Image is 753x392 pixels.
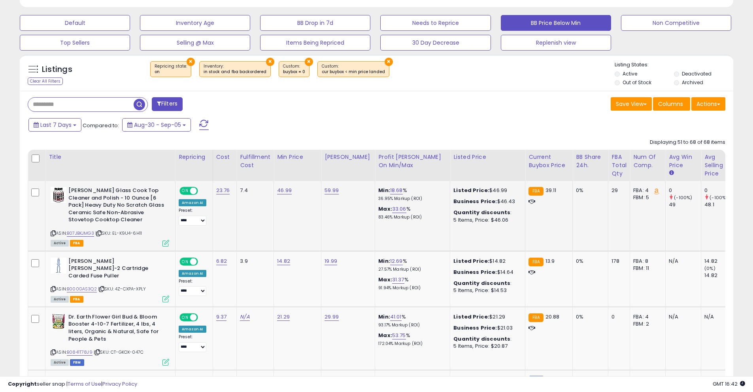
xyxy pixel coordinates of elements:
h5: Listings [42,64,72,75]
p: 91.94% Markup (ROI) [378,285,444,291]
button: × [385,58,393,66]
a: 21.29 [277,313,290,321]
b: Quantity discounts [453,335,510,343]
div: 178 [611,258,624,265]
b: Listed Price: [453,187,489,194]
div: BB Share 24h. [576,153,605,170]
div: [PERSON_NAME] [325,153,372,161]
span: 39.11 [545,187,557,194]
div: 0 [704,187,736,194]
a: 53.75 [392,332,406,339]
button: × [305,58,313,66]
div: Amazon AI [179,270,206,277]
small: FBA [528,187,543,196]
div: FBA: 4 [633,313,659,320]
button: BB Price Below Min [501,15,611,31]
button: Filters [152,97,183,111]
span: OFF [197,258,209,265]
div: ASIN: [51,313,169,365]
b: Business Price: [453,268,497,276]
div: 5 Items, Price: $20.87 [453,343,519,350]
b: Listed Price: [453,257,489,265]
div: Repricing [179,153,209,161]
div: : [453,209,519,216]
b: Max: [378,332,392,339]
b: Max: [378,276,392,283]
div: $46.99 [453,187,519,194]
b: Business Price: [453,324,497,332]
div: FBA: 8 [633,258,659,265]
span: Last 7 Days [40,121,72,129]
b: [PERSON_NAME] [PERSON_NAME]-2 Cartridge Carded Fuse Puller [68,258,164,282]
div: 5 Items, Price: $46.06 [453,217,519,224]
div: 29 [611,187,624,194]
div: 14.82 [704,272,736,279]
div: Avg Selling Price [704,153,733,178]
a: 41.01 [390,313,402,321]
a: Terms of Use [68,380,101,388]
div: FBA Total Qty [611,153,627,178]
a: 19.99 [325,257,337,265]
button: Selling @ Max [140,35,250,51]
a: B000GAS3Q2 [67,286,97,292]
div: : [453,280,519,287]
div: 14.82 [704,258,736,265]
a: Privacy Policy [102,380,137,388]
a: 46.99 [277,187,292,194]
a: N/A [240,313,249,321]
label: Active [623,70,637,77]
label: Deactivated [682,70,711,77]
p: 27.57% Markup (ROI) [378,267,444,272]
div: : [453,335,519,343]
div: $46.43 [453,198,519,205]
div: N/A [669,258,695,265]
small: FBA [528,313,543,322]
p: Listing States: [615,61,733,69]
div: buybox = 0 [283,69,305,75]
b: Min: [378,313,390,320]
div: FBM: 5 [633,194,659,201]
div: FBA: 4 [633,187,659,194]
button: × [266,58,274,66]
div: Num of Comp. [633,153,662,170]
div: 49 [669,201,701,208]
button: Default [20,15,130,31]
div: Profit [PERSON_NAME] on Min/Max [378,153,447,170]
p: 93.17% Markup (ROI) [378,322,444,328]
span: All listings currently available for purchase on Amazon [51,240,69,247]
div: 3.9 [240,258,268,265]
span: Custom: [322,63,385,75]
div: $21.29 [453,313,519,320]
b: Min: [378,257,390,265]
div: Current Buybox Price [528,153,569,170]
button: Columns [653,97,690,111]
small: Avg Win Price. [669,170,674,177]
button: Top Sellers [20,35,130,51]
div: 0% [576,313,602,320]
button: Items Being Repriced [260,35,370,51]
img: 51+-eE-he-L._SL40_.jpg [51,187,66,203]
div: $21.03 [453,324,519,332]
div: Amazon AI [179,326,206,333]
b: Listed Price: [453,313,489,320]
div: 0 [669,187,701,194]
button: Last 7 Days [28,118,81,132]
span: FBA [70,296,83,303]
div: % [378,332,444,347]
label: Out of Stock [623,79,651,86]
a: 33.06 [392,205,406,213]
div: Listed Price [453,153,522,161]
a: 59.99 [325,187,339,194]
button: Save View [611,97,652,111]
p: 172.04% Markup (ROI) [378,341,444,347]
button: Inventory Age [140,15,250,31]
label: Archived [682,79,703,86]
div: 48.1 [704,201,736,208]
div: $14.64 [453,269,519,276]
a: 9.37 [216,313,227,321]
a: 6.82 [216,257,227,265]
a: B0841T78J9 [67,349,92,356]
div: cur buybox < min price landed [322,69,385,75]
div: Cost [216,153,234,161]
span: ON [180,314,190,321]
